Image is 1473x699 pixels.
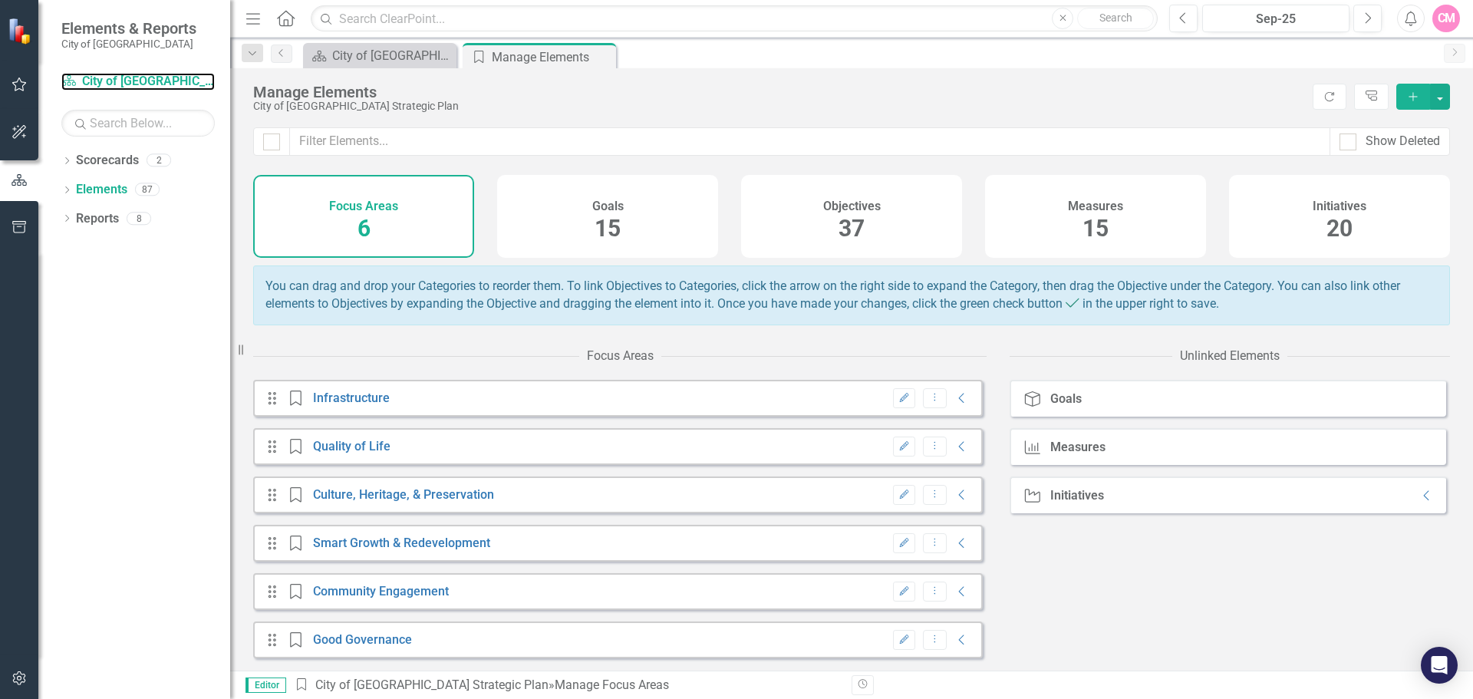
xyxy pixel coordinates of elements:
div: You can drag and drop your Categories to reorder them. To link Objectives to Categories, click th... [253,265,1450,325]
button: Sep-25 [1202,5,1349,32]
div: » Manage Focus Areas [294,677,840,694]
div: Goals [1050,392,1082,406]
a: Infrastructure [313,391,390,405]
h4: Initiatives [1313,199,1366,213]
a: Culture, Heritage, & Preservation [313,487,494,502]
span: Search [1099,12,1132,24]
span: 20 [1326,215,1353,242]
a: City of [GEOGRAPHIC_DATA] Strategic Plan [315,678,549,692]
a: City of [GEOGRAPHIC_DATA] Strategic Plan [61,73,215,91]
div: Unlinked Elements [1180,348,1280,365]
span: 15 [1083,215,1109,242]
h4: Goals [592,199,624,213]
span: Editor [245,678,286,693]
div: 8 [127,212,151,225]
h4: Measures [1068,199,1123,213]
a: Quality of Life [313,439,390,453]
input: Search ClearPoint... [311,5,1158,32]
span: 15 [595,215,621,242]
a: Good Governance [313,632,412,647]
div: Open Intercom Messenger [1421,647,1458,684]
a: Scorecards [76,152,139,170]
div: Manage Elements [253,84,1305,101]
div: Measures [1050,440,1106,454]
a: Smart Growth & Redevelopment [313,536,490,550]
span: 37 [839,215,865,242]
div: City of [GEOGRAPHIC_DATA] Strategic Plan [332,46,453,65]
button: Search [1077,8,1154,29]
div: Show Deleted [1366,133,1440,150]
a: Community Engagement [313,584,449,598]
input: Filter Elements... [289,127,1330,156]
img: ClearPoint Strategy [8,18,35,45]
div: 87 [135,183,160,196]
div: City of [GEOGRAPHIC_DATA] Strategic Plan [253,101,1305,112]
h4: Objectives [823,199,881,213]
a: City of [GEOGRAPHIC_DATA] Strategic Plan [307,46,453,65]
h4: Focus Areas [329,199,398,213]
span: 6 [358,215,371,242]
button: CM [1432,5,1460,32]
a: Reports [76,210,119,228]
div: Manage Elements [492,48,612,67]
a: Elements [76,181,127,199]
div: Initiatives [1050,489,1104,503]
input: Search Below... [61,110,215,137]
small: City of [GEOGRAPHIC_DATA] [61,38,196,50]
div: Focus Areas [587,348,654,365]
div: 2 [147,154,171,167]
div: Sep-25 [1208,10,1344,28]
span: Elements & Reports [61,19,196,38]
